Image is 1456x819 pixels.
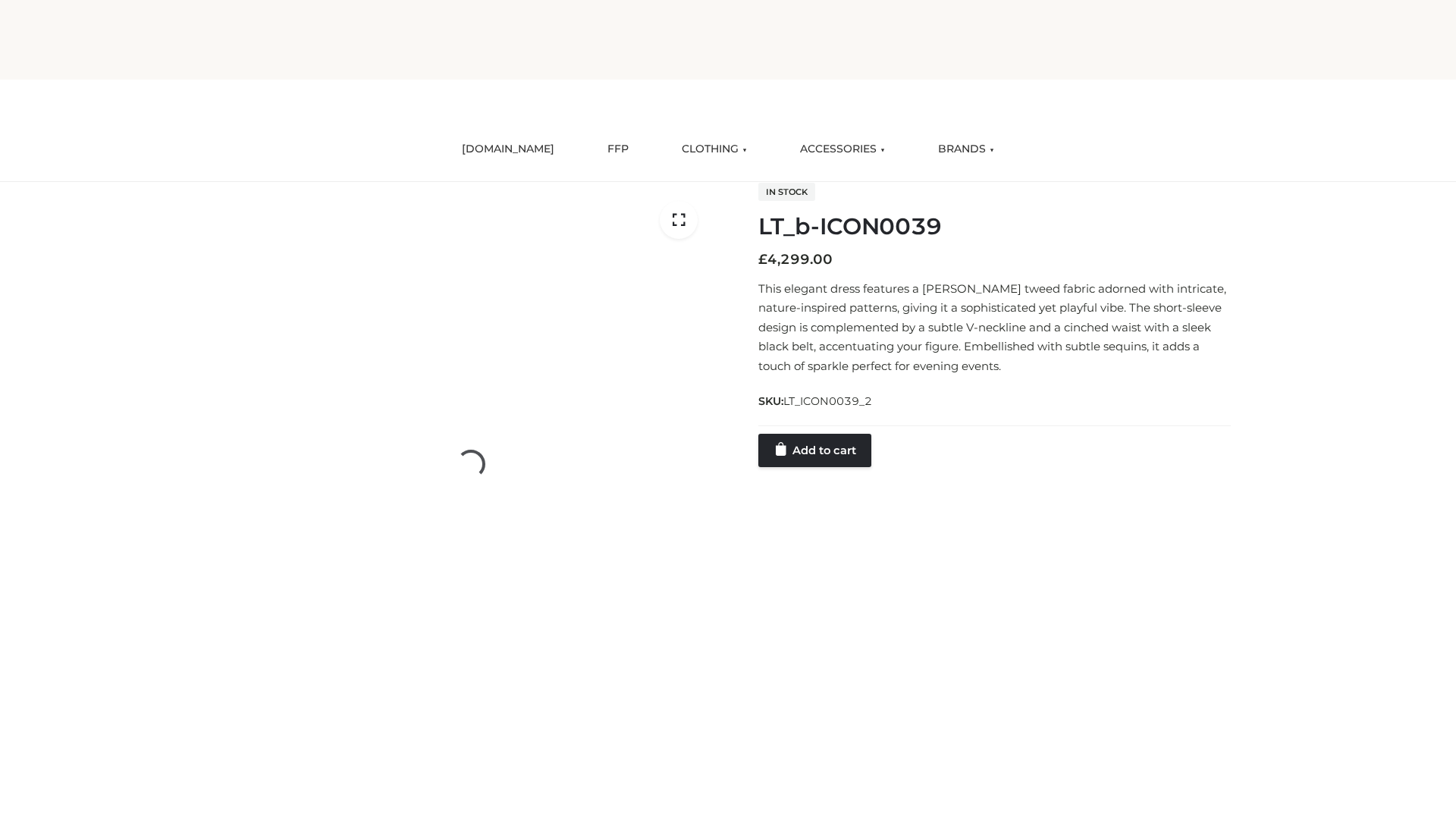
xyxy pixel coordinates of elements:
[758,251,833,268] bdi: 4,299.00
[758,434,871,467] a: Add to cart
[758,251,767,268] span: £
[758,183,815,201] span: In stock
[783,394,872,408] span: LT_ICON0039_2
[758,279,1231,376] p: This elegant dress features a [PERSON_NAME] tweed fabric adorned with intricate, nature-inspired ...
[758,392,874,410] span: SKU:
[450,133,566,166] a: [DOMAIN_NAME]
[789,133,896,166] a: ACCESSORIES
[758,213,1231,240] h1: LT_b-ICON0039
[596,133,640,166] a: FFP
[670,133,758,166] a: CLOTHING
[927,133,1006,166] a: BRANDS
